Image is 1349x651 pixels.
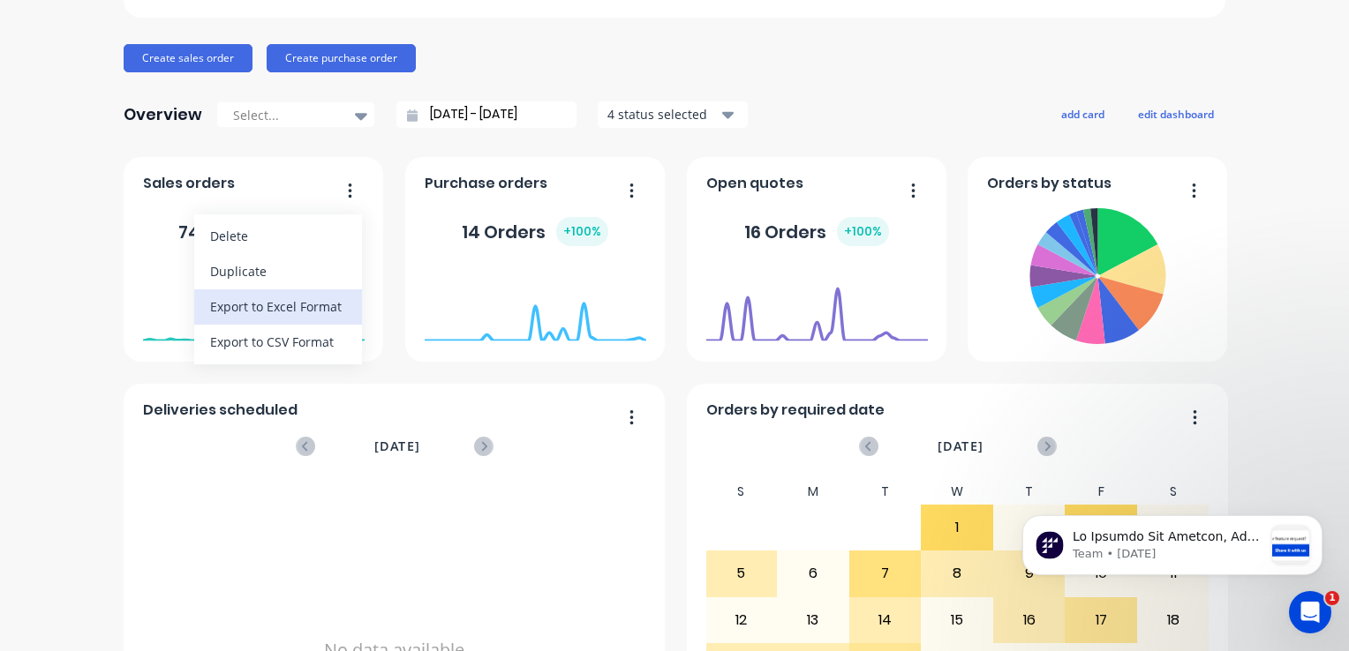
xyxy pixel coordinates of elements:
[143,400,298,421] span: Deliveries scheduled
[705,479,778,505] div: S
[706,400,885,421] span: Orders by required date
[178,217,328,246] div: 74 Orders
[706,598,777,642] div: 12
[778,551,848,595] div: 6
[849,479,922,505] div: T
[598,101,748,128] button: 4 status selected
[1066,598,1136,642] div: 17
[994,551,1065,595] div: 9
[996,480,1349,603] iframe: Intercom notifications message
[987,173,1112,194] span: Orders by status
[124,44,252,72] button: Create sales order
[1289,591,1331,633] iframe: Intercom live chat
[922,598,992,642] div: 15
[706,173,803,194] span: Open quotes
[210,329,346,355] div: Export to CSV Format
[994,598,1065,642] div: 16
[425,173,547,194] span: Purchase orders
[921,479,993,505] div: W
[1137,479,1210,505] div: S
[210,294,346,319] div: Export to Excel Format
[210,258,346,284] div: Duplicate
[1325,591,1339,605] span: 1
[607,105,719,123] div: 4 status selected
[744,217,889,246] div: 16 Orders
[143,173,235,194] span: Sales orders
[850,598,921,642] div: 14
[1127,102,1225,125] button: edit dashboard
[778,598,848,642] div: 13
[850,551,921,595] div: 7
[77,66,268,82] p: Message from Team, sent 2w ago
[994,505,1065,550] div: 2
[1065,479,1137,505] div: F
[938,437,983,456] span: [DATE]
[922,551,992,595] div: 8
[837,217,889,246] div: + 100 %
[374,437,420,456] span: [DATE]
[777,479,849,505] div: M
[1138,598,1209,642] div: 18
[124,97,202,132] div: Overview
[1050,102,1116,125] button: add card
[462,217,608,246] div: 14 Orders
[993,479,1066,505] div: T
[706,551,777,595] div: 5
[210,223,346,249] div: Delete
[556,217,608,246] div: + 100 %
[267,44,416,72] button: Create purchase order
[922,505,992,550] div: 1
